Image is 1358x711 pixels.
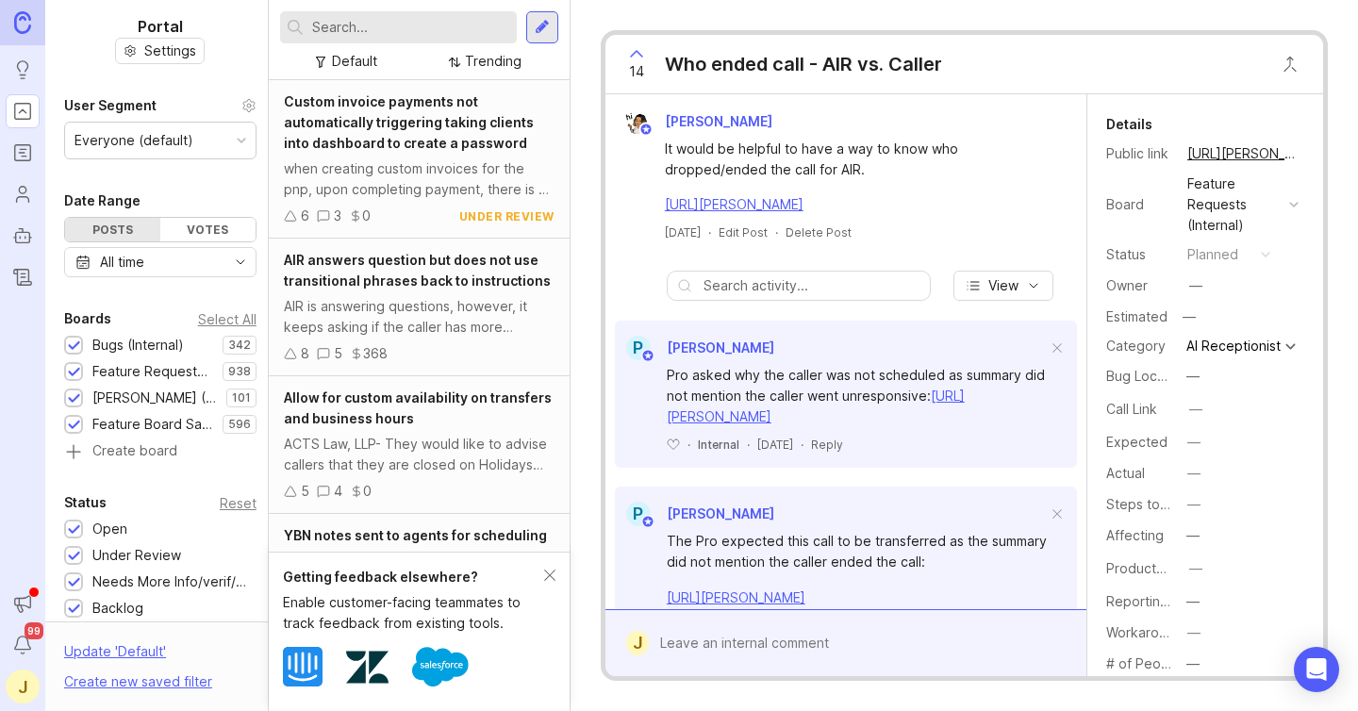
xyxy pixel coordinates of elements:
span: YBN notes sent to agents for scheduling [284,527,547,543]
img: member badge [640,515,654,529]
a: Changelog [6,260,40,294]
span: 99 [25,622,43,639]
div: Trending [465,51,522,72]
div: 0 [362,206,371,226]
div: ACTS Law, LLP- They would like to advise callers that they are closed on Holidays and do not have... [284,434,555,475]
span: AIR answers question but does not use transitional phrases back to instructions [284,252,551,289]
a: Allow for custom availability on transfers and business hoursACTS Law, LLP- They would like to ad... [269,376,570,514]
a: Custom invoice payments not automatically triggering taking clients into dashboard to create a pa... [269,80,570,239]
div: under review [459,208,555,224]
img: Ilidys Cruz [624,109,649,134]
div: 5 [301,481,309,502]
button: Announcements [6,587,40,620]
div: When AIR calls are routed to agents for scheduling, they currently don’t receive any YBN-related ... [284,551,555,592]
a: AIR answers question but does not use transitional phrases back to instructionsAIR is answering q... [269,239,570,376]
img: Salesforce logo [412,638,469,695]
img: Zendesk logo [346,646,389,688]
div: Enable customer-facing teammates to track feedback from existing tools. [283,592,544,634]
img: member badge [640,349,654,363]
div: P [626,336,651,360]
button: J [6,670,40,703]
a: Roadmaps [6,136,40,170]
img: member badge [638,123,653,137]
div: 6 [301,206,309,226]
a: Portal [6,94,40,128]
div: AIR is answering questions, however, it keeps asking if the caller has more questions instead of ... [284,296,555,338]
div: Default [332,51,377,72]
div: 0 [363,481,372,502]
img: Canny Home [14,11,31,33]
span: Custom invoice payments not automatically triggering taking clients into dashboard to create a pa... [284,93,534,151]
a: Users [6,177,40,211]
input: Search... [312,17,509,38]
a: YBN notes sent to agents for schedulingWhen AIR calls are routed to agents for scheduling, they c... [269,514,570,631]
div: 5 [334,343,342,364]
img: Intercom logo [283,647,323,686]
div: P [626,502,651,526]
div: 8 [301,343,309,364]
div: Open Intercom Messenger [1294,647,1339,692]
a: Ideas [6,53,40,87]
div: 368 [363,343,388,364]
div: 3 [334,206,341,226]
span: Allow for custom availability on transfers and business hours [284,389,552,426]
a: Autopilot [6,219,40,253]
div: 4 [334,481,342,502]
div: when creating custom invoices for the pnp, upon completing payment, there is a receipt page but i... [284,158,555,200]
button: Notifications [6,628,40,662]
div: Getting feedback elsewhere? [283,567,544,587]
